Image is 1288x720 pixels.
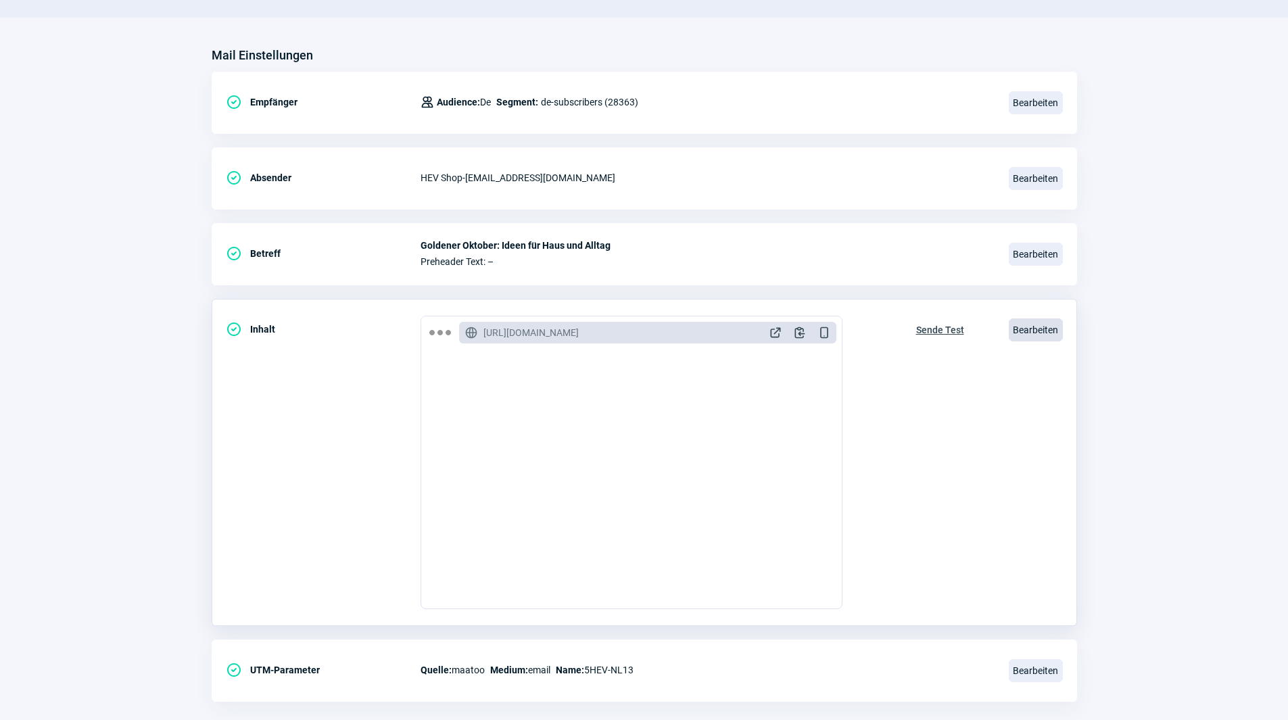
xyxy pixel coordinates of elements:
[421,240,993,251] span: Goldener Oktober: Ideen für Haus und Alltag
[437,94,491,110] span: De
[1009,91,1063,114] span: Bearbeiten
[902,316,978,341] button: Sende Test
[556,665,584,675] span: Name:
[421,164,993,191] div: HEV Shop - [EMAIL_ADDRESS][DOMAIN_NAME]
[421,256,993,267] span: Preheader Text: –
[421,662,485,678] span: maatoo
[1009,167,1063,190] span: Bearbeiten
[437,97,480,107] span: Audience:
[226,656,421,683] div: UTM-Parameter
[421,665,452,675] span: Quelle:
[226,89,421,116] div: Empfänger
[483,326,579,339] span: [URL][DOMAIN_NAME]
[490,665,528,675] span: Medium:
[490,662,550,678] span: email
[1009,318,1063,341] span: Bearbeiten
[916,319,964,341] span: Sende Test
[226,164,421,191] div: Absender
[1009,659,1063,682] span: Bearbeiten
[1009,243,1063,266] span: Bearbeiten
[496,94,538,110] span: Segment:
[226,316,421,343] div: Inhalt
[226,240,421,267] div: Betreff
[556,662,634,678] span: 5HEV-NL13
[421,89,638,116] div: de-subscribers (28363)
[212,45,313,66] h3: Mail Einstellungen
